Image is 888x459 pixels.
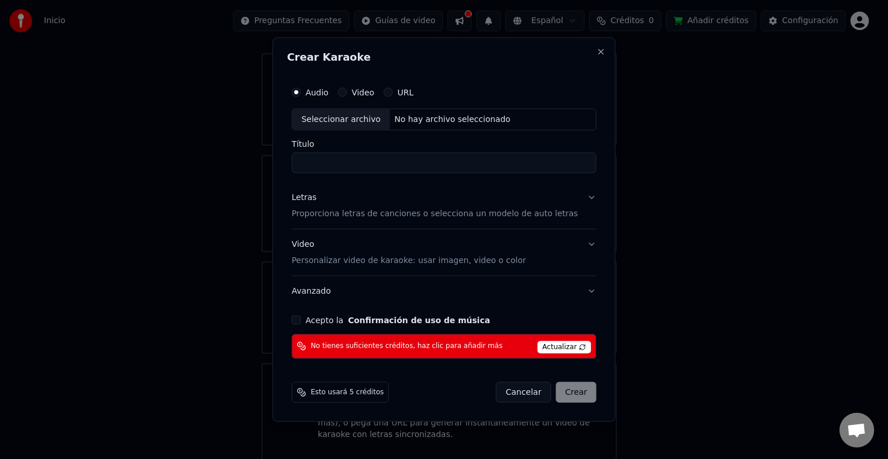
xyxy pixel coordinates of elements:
button: VideoPersonalizar video de karaoke: usar imagen, video o color [291,229,596,276]
p: Personalizar video de karaoke: usar imagen, video o color [291,254,526,266]
label: Acepto la [305,316,490,324]
button: Avanzado [291,276,596,306]
span: Esto usará 5 créditos [310,387,383,397]
div: No hay archivo seleccionado [390,114,515,125]
div: Letras [291,192,316,203]
label: Video [351,88,374,97]
label: URL [397,88,413,97]
h2: Crear Karaoke [287,52,601,62]
div: Video [291,239,526,266]
span: Actualizar [537,340,591,353]
div: Seleccionar archivo [292,109,390,130]
button: Acepto la [348,316,490,324]
label: Audio [305,88,328,97]
p: Proporciona letras de canciones o selecciona un modelo de auto letras [291,208,578,220]
span: No tienes suficientes créditos, haz clic para añadir más [310,342,502,351]
label: Título [291,140,596,148]
button: Cancelar [496,382,552,402]
button: LetrasProporciona letras de canciones o selecciona un modelo de auto letras [291,183,596,229]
